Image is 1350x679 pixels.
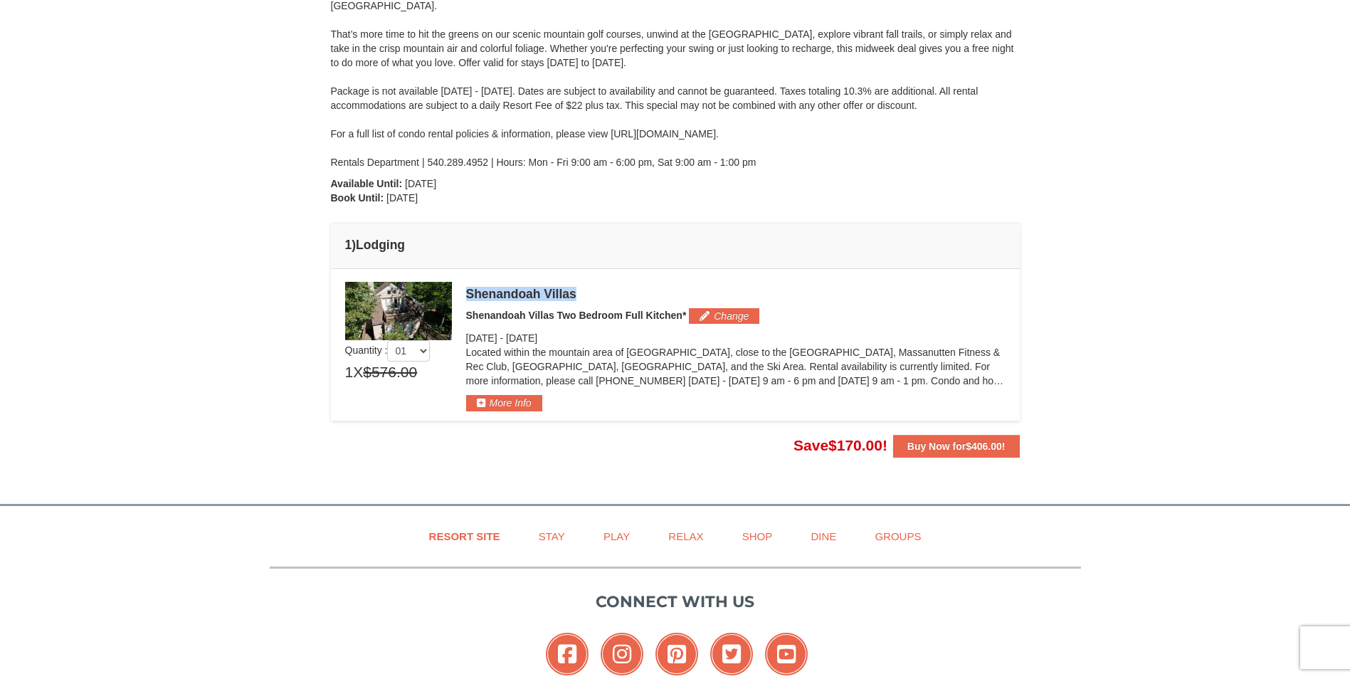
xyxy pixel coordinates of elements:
strong: Book Until: [331,192,384,204]
span: Shenandoah Villas Two Bedroom Full Kitchen* [466,310,687,321]
a: Shop [724,520,791,552]
strong: Buy Now for ! [907,441,1006,452]
span: [DATE] [386,192,418,204]
span: Save ! [793,437,887,453]
a: Dine [793,520,854,552]
h4: 1 Lodging [345,238,1006,252]
button: Change [689,308,759,324]
span: 1 [345,362,354,383]
button: Buy Now for$406.00! [893,435,1020,458]
span: ) [352,238,356,252]
span: X [353,362,363,383]
span: - [500,332,503,344]
span: $406.00 [966,441,1002,452]
span: [DATE] [466,332,497,344]
a: Resort Site [411,520,518,552]
span: Quantity : [345,344,431,356]
strong: Available Until: [331,178,403,189]
a: Groups [857,520,939,552]
div: Shenandoah Villas [466,287,1006,301]
span: $170.00 [828,437,882,453]
p: Connect with us [270,590,1081,614]
a: Relax [650,520,721,552]
button: More Info [466,395,542,411]
span: [DATE] [506,332,537,344]
p: Located within the mountain area of [GEOGRAPHIC_DATA], close to the [GEOGRAPHIC_DATA], Massanutte... [466,345,1006,388]
a: Play [586,520,648,552]
span: $576.00 [363,362,417,383]
span: [DATE] [405,178,436,189]
a: Stay [521,520,583,552]
img: 19219019-2-e70bf45f.jpg [345,282,452,340]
